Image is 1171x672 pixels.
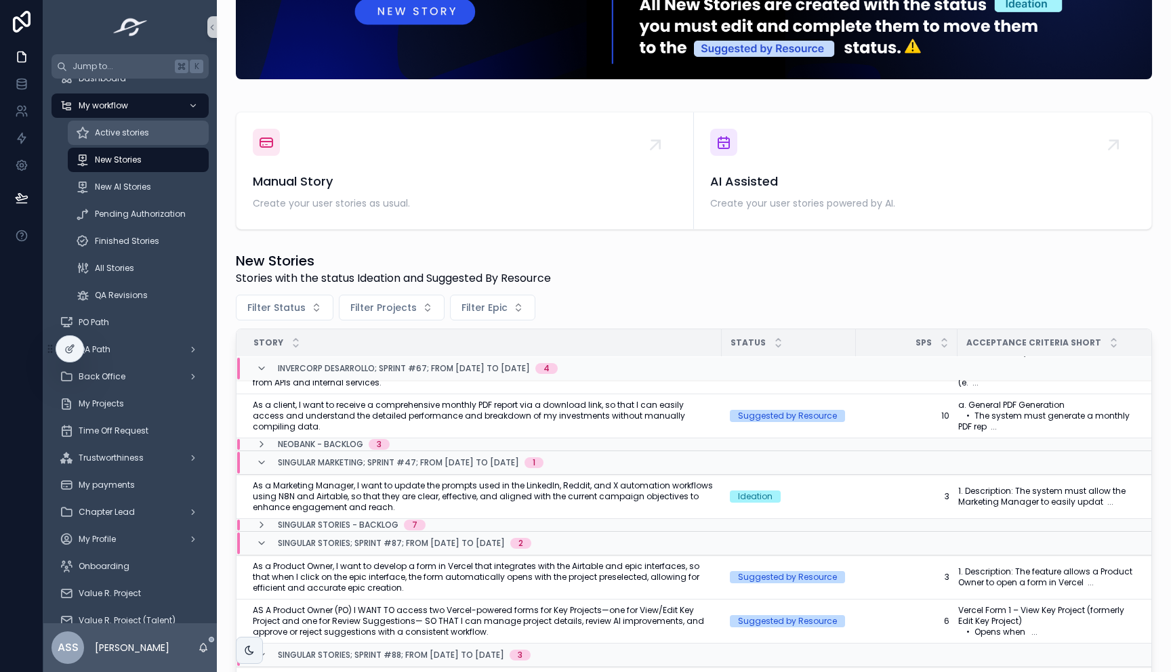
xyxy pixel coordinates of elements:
[253,561,714,593] span: As a Product Owner, I want to develop a form in Vercel that integrates with the Airtable and epic...
[79,371,125,382] span: Back Office
[191,61,202,72] span: K
[738,571,837,583] div: Suggested by Resource
[52,473,209,497] a: My payments
[52,93,209,118] a: My workflow
[253,400,714,432] a: As a client, I want to receive a comprehensive monthly PDF report via a download link, so that I ...
[518,650,522,660] div: 3
[236,270,551,287] span: Stories with the status Ideation and Suggested By Resource
[52,581,209,606] a: Value R. Project
[958,605,1137,637] a: Vercel Form 1 – View Key Project (formerly Edit Key Project) • Opens when ...
[68,202,209,226] a: Pending Authorization
[68,175,209,199] a: New AI Stories
[79,588,141,599] span: Value R. Project
[236,295,333,320] button: Select Button
[68,256,209,280] a: All Stories
[68,121,209,145] a: Active stories
[958,400,1137,432] a: a. General PDF Generation • The system must generate a monthly PDF rep ...
[730,615,848,627] a: Suggested by Resource
[95,263,134,274] span: All Stories
[79,73,126,84] span: Dashboard
[966,337,1101,348] span: Acceptance Criteria Short
[253,605,714,637] a: AS A Product Owner (PO) I WANT TO access two Vercel-powered forms for Key Projects—one for View/E...
[52,66,209,91] a: Dashboard
[95,641,169,654] p: [PERSON_NAME]
[95,209,186,219] span: Pending Authorization
[738,490,773,503] div: Ideation
[52,54,209,79] button: Jump to...K
[79,100,128,111] span: My workflow
[236,251,551,270] h1: New Stories
[237,112,694,229] a: Manual StoryCreate your user stories as usual.
[278,650,504,660] span: Singular Stories; Sprint #88; From [DATE] to [DATE]
[52,446,209,470] a: Trustworthiness
[377,439,382,450] div: 3
[278,439,363,450] span: Neobank - Backlog
[52,500,209,524] a: Chapter Lead
[79,480,135,490] span: My payments
[52,608,209,633] a: Value R. Project (Talent)
[79,615,176,626] span: Value R. Project (Talent)
[43,79,217,623] div: scrollable content
[95,236,159,247] span: Finished Stories
[864,491,949,502] a: 3
[543,363,550,374] div: 4
[350,301,417,314] span: Filter Projects
[450,295,535,320] button: Select Button
[278,538,505,549] span: Singular Stories; Sprint #87; From [DATE] to [DATE]
[79,453,144,463] span: Trustworthiness
[95,154,142,165] span: New Stories
[461,301,508,314] span: Filter Epic
[730,571,848,583] a: Suggested by Resource
[52,392,209,416] a: My Projects
[95,290,148,301] span: QA Revisions
[52,527,209,551] a: My Profile
[916,337,932,348] span: SPs
[68,229,209,253] a: Finished Stories
[738,615,837,627] div: Suggested by Resource
[864,411,949,421] a: 10
[958,566,1137,588] a: 1. Description: The feature allows a Product Owner to open a form in Vercel ...
[95,127,149,138] span: Active stories
[253,172,677,191] span: Manual Story
[68,148,209,172] a: New Stories
[533,457,535,468] div: 1
[253,337,283,348] span: Story
[958,486,1137,507] a: 1. Description: The system must allow the Marketing Manager to easily updat ...
[253,196,677,210] span: Create your user stories as usual.
[278,457,519,468] span: Singular Marketing; Sprint #47; From [DATE] to [DATE]
[518,538,523,549] div: 2
[52,310,209,335] a: PO Path
[95,182,151,192] span: New AI Stories
[730,410,848,422] a: Suggested by Resource
[109,16,152,38] img: App logo
[253,480,714,513] a: As a Marketing Manager, I want to update the prompts used in the LinkedIn, Reddit, and X automati...
[730,490,848,503] a: Ideation
[79,534,116,545] span: My Profile
[73,61,169,72] span: Jump to...
[694,112,1151,229] a: AI AssistedCreate your user stories powered by AI.
[247,301,306,314] span: Filter Status
[412,520,417,530] div: 7
[79,425,148,436] span: Time Off Request
[79,561,129,572] span: Onboarding
[864,572,949,583] a: 3
[339,295,445,320] button: Select Button
[68,283,209,308] a: QA Revisions
[58,639,79,656] span: ASS
[864,616,949,627] a: 6
[278,520,398,530] span: Singular Stories - Backlog
[710,196,1135,210] span: Create your user stories powered by AI.
[710,172,1135,191] span: AI Assisted
[79,398,124,409] span: My Projects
